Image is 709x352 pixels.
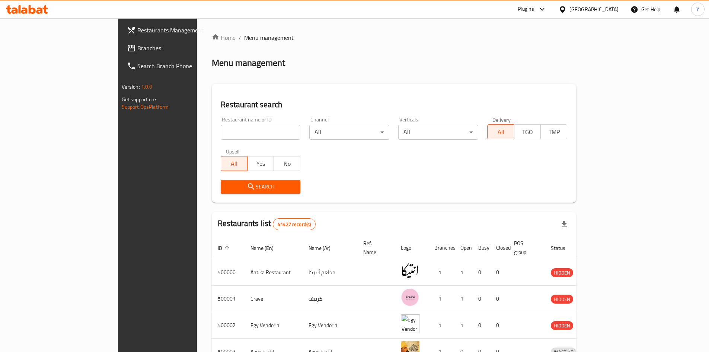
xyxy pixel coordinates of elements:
span: Name (Ar) [309,244,340,253]
span: HIDDEN [551,295,573,304]
img: Crave [401,288,419,307]
th: Busy [472,237,490,259]
span: All [491,127,511,137]
span: Menu management [244,33,294,42]
td: 1 [454,259,472,286]
button: TGO [514,124,541,139]
td: 0 [490,312,508,339]
td: 0 [490,286,508,312]
span: Restaurants Management [137,26,230,35]
img: Antika Restaurant [401,261,419,280]
td: 1 [428,286,454,312]
h2: Restaurants list [218,218,316,230]
button: No [274,156,300,171]
span: ID [218,244,232,253]
a: Restaurants Management [121,21,236,39]
td: Crave [245,286,303,312]
th: Open [454,237,472,259]
td: 1 [454,312,472,339]
button: Search [221,180,301,194]
td: كرييف [303,286,357,312]
span: POS group [514,239,536,257]
h2: Menu management [212,57,285,69]
button: Yes [247,156,274,171]
button: All [221,156,247,171]
th: Logo [395,237,428,259]
img: Egy Vendor 1 [401,314,419,333]
span: Name (En) [250,244,283,253]
button: All [487,124,514,139]
td: Antika Restaurant [245,259,303,286]
span: HIDDEN [551,269,573,277]
td: 1 [428,259,454,286]
span: HIDDEN [551,321,573,330]
td: Egy Vendor 1 [303,312,357,339]
span: 1.0.0 [141,82,153,92]
nav: breadcrumb [212,33,577,42]
div: All [309,125,389,140]
span: Search Branch Phone [137,61,230,70]
th: Branches [428,237,454,259]
td: 0 [472,286,490,312]
input: Search for restaurant name or ID.. [221,125,301,140]
span: Branches [137,44,230,53]
td: مطعم أنتيكا [303,259,357,286]
div: Plugins [518,5,534,14]
div: Total records count [273,218,316,230]
span: Status [551,244,575,253]
td: Egy Vendor 1 [245,312,303,339]
a: Support.OpsPlatform [122,102,169,112]
label: Delivery [492,117,511,122]
h2: Restaurant search [221,99,568,110]
span: Search [227,182,295,191]
a: Search Branch Phone [121,57,236,75]
td: 1 [428,312,454,339]
div: [GEOGRAPHIC_DATA] [569,5,619,13]
span: Ref. Name [363,239,386,257]
span: Version: [122,82,140,92]
div: All [398,125,478,140]
span: 41427 record(s) [273,221,315,228]
div: Export file [555,215,573,233]
a: Branches [121,39,236,57]
span: Yes [250,158,271,169]
span: No [277,158,297,169]
td: 0 [490,259,508,286]
span: Get support on: [122,95,156,104]
td: 0 [472,259,490,286]
button: TMP [540,124,567,139]
li: / [239,33,241,42]
span: All [224,158,245,169]
td: 1 [454,286,472,312]
td: 0 [472,312,490,339]
span: TMP [544,127,564,137]
th: Closed [490,237,508,259]
label: Upsell [226,149,240,154]
span: TGO [517,127,538,137]
span: Y [696,5,699,13]
div: HIDDEN [551,295,573,304]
